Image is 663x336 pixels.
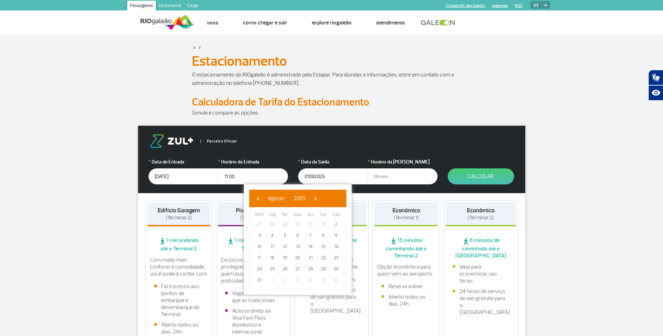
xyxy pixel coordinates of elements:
a: Corporativo [156,1,184,12]
span: 3 [254,230,265,241]
span: 27 [292,263,303,275]
li: Ideal para economizar nas férias [453,263,509,284]
input: dd/mm/aaaa [149,168,218,184]
span: 6 [331,275,342,286]
span: 15 minutos caminhando até o Terminal 2 [374,237,438,259]
span: 3 [292,275,303,286]
th: weekday [279,211,291,219]
p: Com muito mais conforto e comodidade, você poderá contar com: [150,256,208,277]
img: logo-zul.png [149,134,195,148]
button: Abrir recursos assistivos. [648,85,663,101]
span: 2025 [294,195,306,202]
span: 7 [305,230,316,241]
span: 24 [254,263,265,275]
p: O estacionamento do RIOgaleão é administrado pela Estapar. Para dúvidas e informações, entre em c... [192,71,471,87]
li: Fácil acesso aos pontos de embarque e desembarque do Terminal [154,283,204,318]
span: 17 [254,252,265,263]
span: Agosto [268,195,284,202]
span: Parceiro Oficial [201,139,237,143]
div: Plugin de acessibilidade da Hand Talk. [648,70,663,101]
span: 25 [267,263,278,275]
span: ‹ [253,193,263,204]
strong: Econômico [392,207,420,214]
span: (Terminal 2) [166,214,192,221]
a: Cargo [184,1,201,12]
span: 4 [267,230,278,241]
span: 5 [318,275,329,286]
a: Explore RIOgaleão [312,19,352,26]
bs-datepicker-container: calendar [244,184,352,295]
span: 1 min andando até o Terminal 2 [218,237,289,252]
span: (Terminal 2) [240,214,266,221]
span: 27 [254,219,265,230]
th: weekday [304,211,317,219]
a: Como chegar e sair [243,19,287,26]
p: Opção econômica para quem vem ao aeroporto. [377,263,435,277]
input: hh:mm [368,168,438,184]
button: Agosto [263,193,289,204]
span: 11 [267,241,278,252]
strong: Piso Premium [236,207,271,214]
span: 2 [279,275,290,286]
a: Imprensa [492,3,508,8]
h1: Estacionamento [192,55,471,67]
strong: Edifício Garagem [158,207,200,214]
span: 28 [267,219,278,230]
a: RQS [515,3,523,8]
th: weekday [317,211,330,219]
th: weekday [253,211,266,219]
li: Vagas maiores do que as tradicionais. [225,290,282,304]
th: weekday [330,211,343,219]
span: 15 [318,241,329,252]
span: 20 [292,252,303,263]
input: hh:mm [218,168,288,184]
span: 14 [305,241,316,252]
li: Aberto todos os dias, 24h [154,321,204,335]
button: › [310,193,321,204]
span: 10 [254,241,265,252]
span: 22 [318,252,329,263]
span: 6 minutos de caminhada até o [GEOGRAPHIC_DATA] [446,237,516,259]
span: (Terminal 1) [394,214,419,221]
a: > [193,43,196,51]
span: 28 [305,263,316,275]
li: Reserva online [381,283,431,290]
span: 4 [305,275,316,286]
label: Data da Saída [298,158,368,166]
label: Data de Entrada [149,158,218,166]
a: Passageiros [127,1,156,12]
span: 21 [305,252,316,263]
span: 18 [267,252,278,263]
input: dd/mm/aaaa [298,168,368,184]
span: 9 [331,230,342,241]
li: 24 horas de serviço de van gratuito para o [GEOGRAPHIC_DATA] [453,288,509,316]
span: 23 [331,252,342,263]
a: Atendimento [376,19,405,26]
span: 29 [318,263,329,275]
li: Aberto todos os dias, 24h. [381,293,431,307]
span: (Terminal 2) [468,214,494,221]
th: weekday [291,211,304,219]
button: Abrir tradutor de língua de sinais. [648,70,663,85]
span: 1 min andando até o Terminal 2 [147,237,211,252]
span: 12 [279,241,290,252]
span: 1 [267,275,278,286]
p: Exclusivo, com localização privilegiada e ideal para quem busca conforto e praticidade. [221,256,286,284]
a: > [199,43,201,51]
span: 31 [254,275,265,286]
span: 29 [279,219,290,230]
button: Calcular [448,168,514,184]
span: 8 [318,230,329,241]
bs-datepicker-navigation-view: ​ ​ ​ [253,194,321,201]
span: 30 [331,263,342,275]
button: 2025 [289,193,310,204]
span: 2 [331,219,342,230]
span: 16 [331,241,342,252]
span: 1 [318,219,329,230]
span: 5 [279,230,290,241]
label: Horário da Entrada [218,158,288,166]
h2: Calculadora de Tarifa do Estacionamento [192,96,471,109]
span: 31 [305,219,316,230]
span: 6 [292,230,303,241]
